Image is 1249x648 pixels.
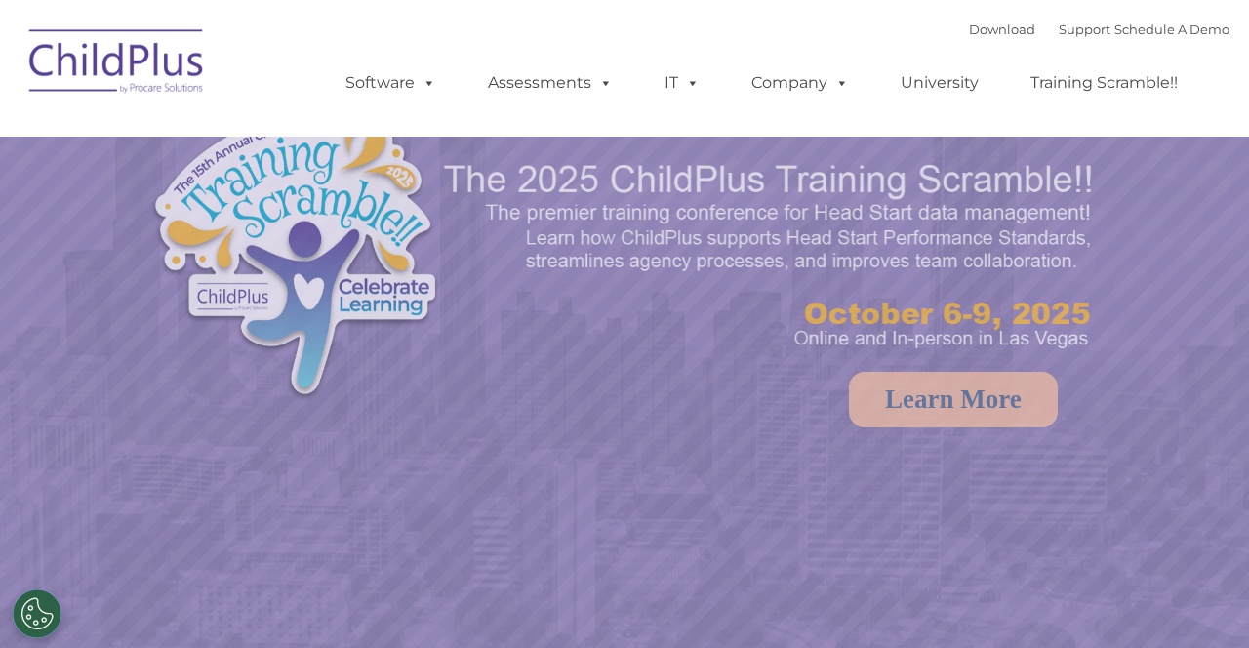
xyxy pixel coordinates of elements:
[468,63,632,102] a: Assessments
[13,589,61,638] button: Cookies Settings
[326,63,456,102] a: Software
[969,21,1035,37] a: Download
[732,63,868,102] a: Company
[969,21,1229,37] font: |
[1011,63,1197,102] a: Training Scramble!!
[849,372,1058,427] a: Learn More
[1059,21,1110,37] a: Support
[20,16,215,113] img: ChildPlus by Procare Solutions
[645,63,719,102] a: IT
[1114,21,1229,37] a: Schedule A Demo
[881,63,998,102] a: University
